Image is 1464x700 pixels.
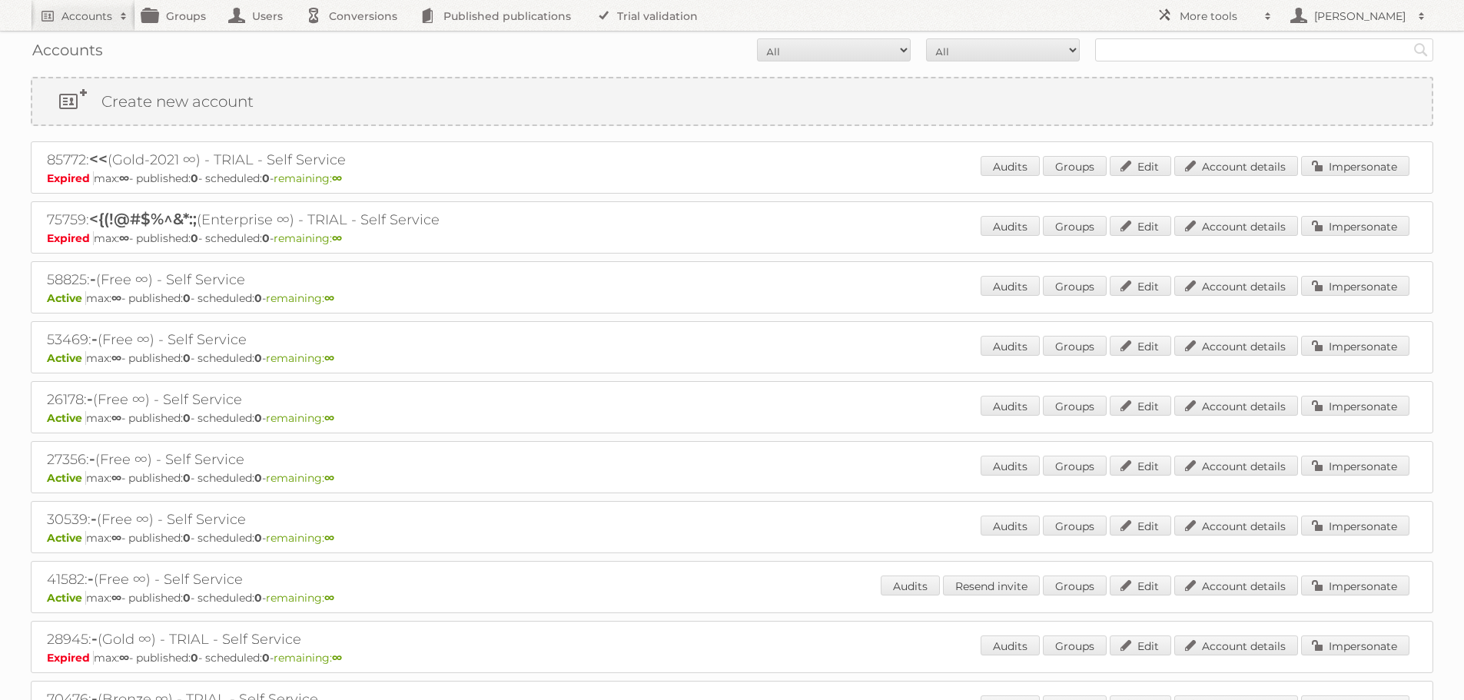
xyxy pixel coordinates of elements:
a: Impersonate [1301,396,1409,416]
strong: ∞ [332,231,342,245]
a: Audits [981,396,1040,416]
span: Active [47,591,86,605]
strong: ∞ [324,351,334,365]
span: Expired [47,231,94,245]
p: max: - published: - scheduled: - [47,411,1417,425]
a: Edit [1110,456,1171,476]
p: max: - published: - scheduled: - [47,351,1417,365]
a: Account details [1174,516,1298,536]
a: Groups [1043,456,1107,476]
strong: 0 [183,411,191,425]
a: Account details [1174,336,1298,356]
a: Audits [881,576,940,595]
span: remaining: [274,651,342,665]
strong: ∞ [111,591,121,605]
a: Audits [981,635,1040,655]
strong: 0 [183,531,191,545]
h2: 27356: (Free ∞) - Self Service [47,450,585,469]
a: Audits [981,156,1040,176]
strong: 0 [183,591,191,605]
p: max: - published: - scheduled: - [47,171,1417,185]
strong: ∞ [324,291,334,305]
strong: 0 [183,471,191,485]
a: Impersonate [1301,635,1409,655]
a: Audits [981,276,1040,296]
strong: ∞ [111,531,121,545]
a: Groups [1043,635,1107,655]
span: remaining: [266,531,334,545]
strong: ∞ [119,651,129,665]
a: Create new account [32,78,1432,124]
strong: 0 [191,171,198,185]
strong: 0 [183,291,191,305]
a: Edit [1110,276,1171,296]
span: - [87,390,93,408]
a: Groups [1043,576,1107,595]
strong: ∞ [111,291,121,305]
strong: ∞ [332,651,342,665]
a: Audits [981,456,1040,476]
a: Account details [1174,635,1298,655]
a: Edit [1110,336,1171,356]
span: - [89,450,95,468]
strong: ∞ [111,411,121,425]
strong: ∞ [119,171,129,185]
strong: 0 [254,291,262,305]
strong: ∞ [111,471,121,485]
a: Groups [1043,516,1107,536]
h2: More tools [1180,8,1257,24]
strong: 0 [262,651,270,665]
a: Edit [1110,576,1171,595]
strong: 0 [191,651,198,665]
a: Edit [1110,396,1171,416]
strong: ∞ [324,531,334,545]
p: max: - published: - scheduled: - [47,471,1417,485]
strong: ∞ [324,471,334,485]
strong: 0 [262,231,270,245]
span: - [90,270,96,288]
h2: 41582: (Free ∞) - Self Service [47,569,585,589]
span: Active [47,471,86,485]
span: - [91,629,98,648]
h2: 28945: (Gold ∞) - TRIAL - Self Service [47,629,585,649]
a: Edit [1110,156,1171,176]
a: Impersonate [1301,336,1409,356]
a: Impersonate [1301,576,1409,595]
strong: 0 [183,351,191,365]
h2: 26178: (Free ∞) - Self Service [47,390,585,410]
a: Edit [1110,635,1171,655]
span: remaining: [274,231,342,245]
a: Impersonate [1301,516,1409,536]
a: Impersonate [1301,456,1409,476]
span: - [88,569,94,588]
h2: 58825: (Free ∞) - Self Service [47,270,585,290]
a: Account details [1174,156,1298,176]
p: max: - published: - scheduled: - [47,231,1417,245]
strong: ∞ [324,411,334,425]
span: Expired [47,171,94,185]
p: max: - published: - scheduled: - [47,531,1417,545]
strong: ∞ [332,171,342,185]
span: remaining: [266,291,334,305]
span: Expired [47,651,94,665]
h2: 53469: (Free ∞) - Self Service [47,330,585,350]
h2: [PERSON_NAME] [1310,8,1410,24]
strong: 0 [262,171,270,185]
a: Groups [1043,336,1107,356]
a: Impersonate [1301,156,1409,176]
a: Groups [1043,216,1107,236]
h2: 85772: (Gold-2021 ∞) - TRIAL - Self Service [47,150,585,170]
a: Account details [1174,576,1298,595]
a: Impersonate [1301,276,1409,296]
a: Groups [1043,156,1107,176]
input: Search [1409,38,1432,61]
a: Edit [1110,516,1171,536]
a: Groups [1043,396,1107,416]
strong: 0 [254,471,262,485]
span: remaining: [266,351,334,365]
p: max: - published: - scheduled: - [47,291,1417,305]
h2: 30539: (Free ∞) - Self Service [47,509,585,529]
strong: 0 [191,231,198,245]
a: Account details [1174,456,1298,476]
span: - [91,330,98,348]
